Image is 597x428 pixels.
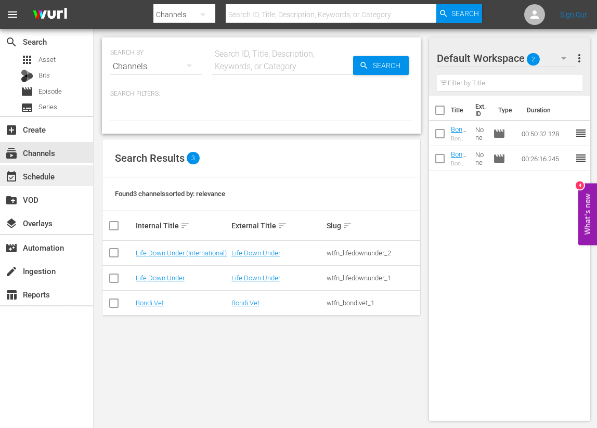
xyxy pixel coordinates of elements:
span: 2 [527,48,540,70]
span: VOD [5,194,18,206]
a: Bondi Vet Season 1 Episode 5 [451,150,466,205]
span: Asset [21,54,33,66]
td: None [471,121,489,146]
div: Bondi Vet Season 1 Episode 5 [451,160,466,167]
div: Slug [327,219,419,232]
div: Search ID, Title, Description, Keywords, or Category [212,48,353,73]
td: None [471,146,489,171]
a: Bondi Vet [136,299,164,307]
span: Series [38,102,57,112]
div: wtfn_bondivet_1 [327,299,419,307]
div: Internal Title [136,219,228,232]
div: Bits [21,70,33,82]
span: Ingestion [5,265,18,278]
th: Title [451,96,469,125]
span: Channels [5,147,18,160]
span: reorder [575,152,587,164]
div: Channels [110,52,202,81]
a: Life Down Under [136,274,185,282]
div: wtfn_lifedownunder_1 [327,274,419,282]
a: Life Down Under (International) [136,249,227,257]
img: ans4CAIJ8jUAAAAAAAAAAAAAAAAAAAAAAAAgQb4GAAAAAAAAAAAAAAAAAAAAAAAAJMjXAAAAAAAAAAAAAAAAAAAAAAAAgAT5G... [25,3,75,27]
span: Search [369,56,409,75]
button: Search [353,56,409,75]
div: External Title [231,219,323,232]
span: sort [180,221,190,230]
span: Episode [493,152,505,165]
span: sort [278,221,287,230]
span: Episode [21,85,33,98]
span: sort [343,221,352,230]
div: Bondi Vet Season 7 Episode 12 [451,135,466,142]
td: 00:50:32.128 [517,121,575,146]
span: reorder [575,127,587,139]
button: Open Feedback Widget [578,183,597,245]
span: Episode [493,127,505,140]
div: Default Workspace [437,44,576,73]
span: Asset [38,55,56,65]
div: 4 [576,181,584,189]
button: more_vert [573,46,586,71]
span: Series [21,101,33,114]
span: Search [451,4,479,23]
span: menu [6,8,19,21]
button: Search [436,4,482,23]
a: Life Down Under [231,249,280,257]
th: Ext. ID [469,96,492,125]
span: Reports [5,289,18,301]
span: Overlays [5,217,18,230]
th: Type [492,96,521,125]
a: Life Down Under [231,274,280,282]
span: Bits [38,70,50,81]
span: Search [5,36,18,48]
span: Create [5,124,18,136]
a: Bondi Vet Season 7 Episode 12 (Bondi Vet Season 7 Episode 12 (VARIANT)) [451,125,466,266]
span: 3 [187,152,200,164]
span: Episode [38,86,62,97]
span: Search Results [115,152,185,164]
p: Search Filters: [110,89,412,98]
a: Sign Out [560,10,587,19]
span: Automation [5,242,18,254]
span: Found 3 channels sorted by: relevance [115,190,225,198]
div: wtfn_lifedownunder_2 [327,249,419,257]
td: 00:26:16.245 [517,146,575,171]
span: more_vert [573,52,586,64]
span: Schedule [5,171,18,183]
th: Duration [521,96,583,125]
a: Bondi Vet [231,299,259,307]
